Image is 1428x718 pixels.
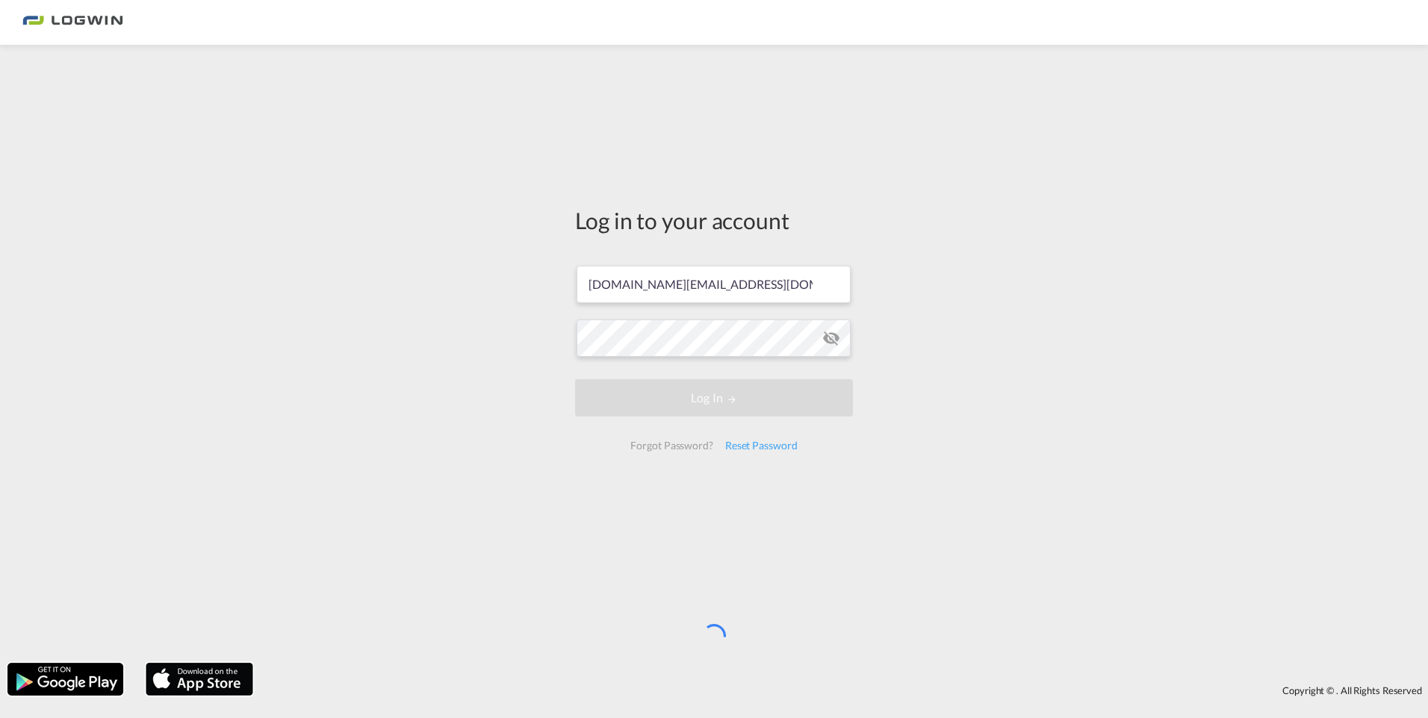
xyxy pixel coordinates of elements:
[624,432,718,459] div: Forgot Password?
[575,379,853,416] button: LOGIN
[261,678,1428,703] div: Copyright © . All Rights Reserved
[577,266,851,303] input: Enter email/phone number
[6,661,125,697] img: google.png
[822,329,840,347] md-icon: icon-eye-off
[22,6,123,40] img: bc73a0e0d8c111efacd525e4c8ad7d32.png
[719,432,804,459] div: Reset Password
[575,205,853,236] div: Log in to your account
[144,661,255,697] img: apple.png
